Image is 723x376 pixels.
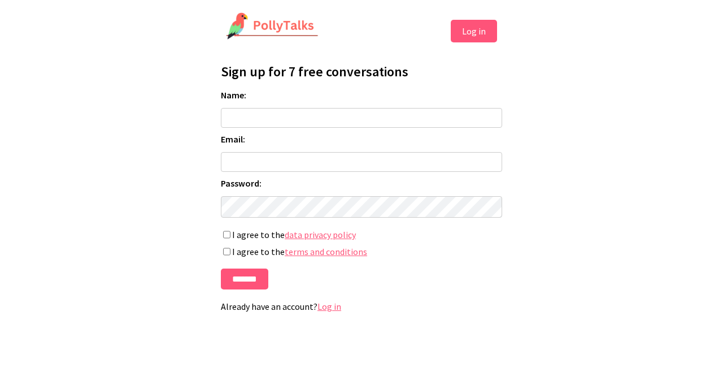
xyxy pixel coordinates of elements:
input: I agree to theterms and conditions [223,248,230,256]
p: Already have an account? [221,301,502,312]
a: Log in [317,301,341,312]
label: Name: [221,89,502,101]
h1: Sign up for 7 free conversations [221,63,502,80]
button: Log in [451,20,497,42]
label: Email: [221,133,502,145]
label: I agree to the [221,246,502,257]
img: PollyTalks Logo [226,12,319,41]
input: I agree to thedata privacy policy [223,231,230,239]
a: data privacy policy [285,229,356,240]
label: I agree to the [221,229,502,240]
label: Password: [221,178,502,189]
a: terms and conditions [285,246,367,257]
